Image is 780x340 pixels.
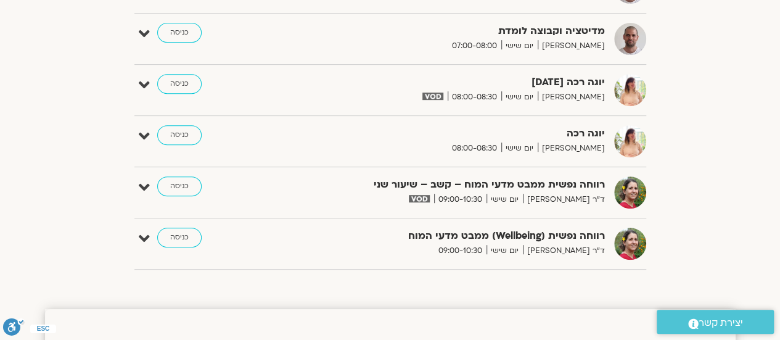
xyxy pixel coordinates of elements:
a: כניסה [157,176,202,196]
strong: רווחה נפשית ממבט מדעי המוח – קשב – שיעור שני [303,176,605,193]
strong: רווחה נפשית (Wellbeing) ממבט מדעי המוח [303,228,605,244]
strong: יוגה רכה [DATE] [303,74,605,91]
span: יום שישי [501,91,538,104]
img: vodicon [409,195,429,202]
span: [PERSON_NAME] [538,39,605,52]
span: 09:00-10:30 [434,193,486,206]
span: יום שישי [486,193,523,206]
span: [PERSON_NAME] [538,91,605,104]
strong: מדיטציה וקבוצה לומדת [303,23,605,39]
span: יום שישי [486,244,523,257]
a: כניסה [157,125,202,145]
span: 08:00-08:30 [448,142,501,155]
span: ד"ר [PERSON_NAME] [523,244,605,257]
span: יצירת קשר [699,315,743,331]
a: יצירת קשר [657,310,774,334]
span: ד"ר [PERSON_NAME] [523,193,605,206]
span: [PERSON_NAME] [538,142,605,155]
strong: יוגה רכה [303,125,605,142]
span: יום שישי [501,142,538,155]
span: 09:00-10:30 [434,244,486,257]
a: כניסה [157,228,202,247]
a: כניסה [157,74,202,94]
span: 07:00-08:00 [448,39,501,52]
a: כניסה [157,23,202,43]
span: 08:00-08:30 [448,91,501,104]
span: יום שישי [501,39,538,52]
img: vodicon [422,93,443,100]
